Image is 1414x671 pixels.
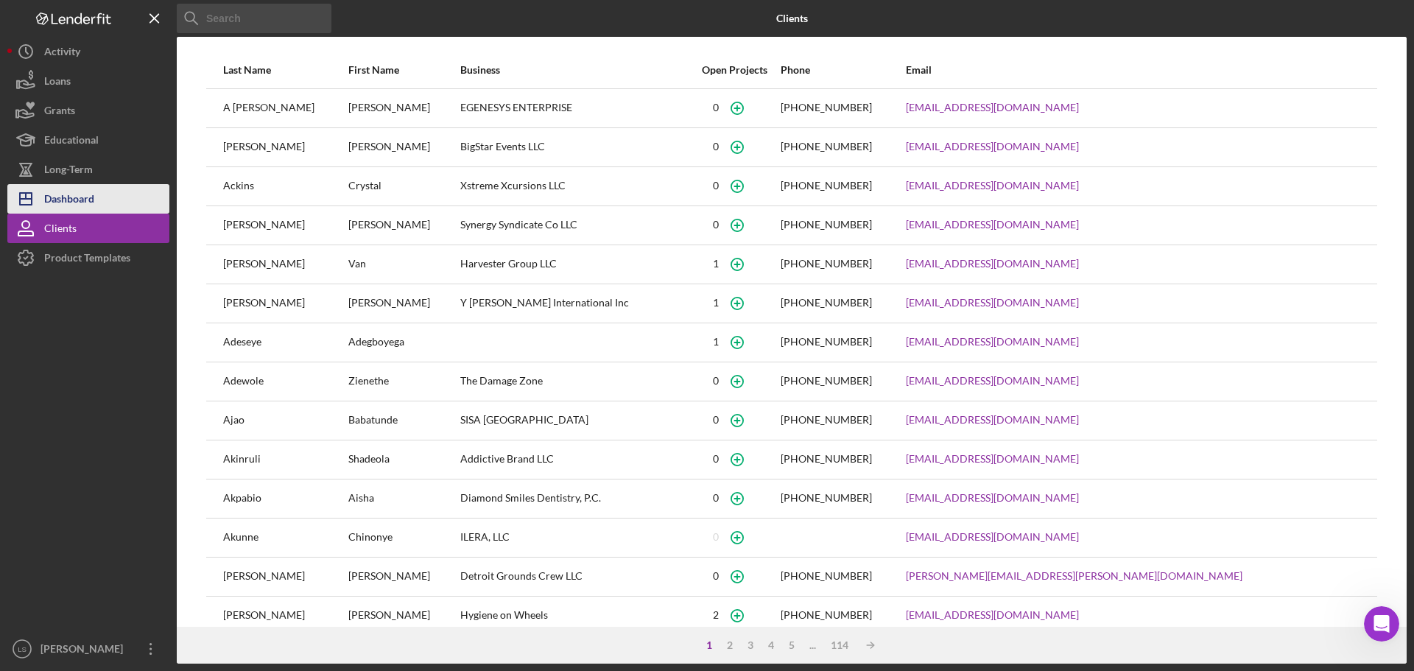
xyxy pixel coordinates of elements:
[44,37,80,70] div: Activity
[348,519,459,556] div: Chinonye
[906,375,1079,387] a: [EMAIL_ADDRESS][DOMAIN_NAME]
[781,64,904,76] div: Phone
[44,184,94,217] div: Dashboard
[348,480,459,517] div: Aisha
[18,645,27,653] text: LS
[223,402,347,439] div: Ajao
[7,125,169,155] button: Educational
[7,243,169,273] button: Product Templates
[781,609,872,621] div: [PHONE_NUMBER]
[906,609,1079,621] a: [EMAIL_ADDRESS][DOMAIN_NAME]
[781,258,872,270] div: [PHONE_NUMBER]
[781,492,872,504] div: [PHONE_NUMBER]
[460,519,689,556] div: ILERA, LLC
[7,634,169,664] button: LS[PERSON_NAME]
[906,141,1079,152] a: [EMAIL_ADDRESS][DOMAIN_NAME]
[460,129,689,166] div: BigStar Events LLC
[223,129,347,166] div: [PERSON_NAME]
[906,258,1079,270] a: [EMAIL_ADDRESS][DOMAIN_NAME]
[713,180,719,192] div: 0
[44,96,75,129] div: Grants
[781,141,872,152] div: [PHONE_NUMBER]
[713,258,719,270] div: 1
[460,168,689,205] div: Xstreme Xcursions LLC
[781,570,872,582] div: [PHONE_NUMBER]
[906,102,1079,113] a: [EMAIL_ADDRESS][DOMAIN_NAME]
[460,64,689,76] div: Business
[223,558,347,595] div: [PERSON_NAME]
[906,180,1079,192] a: [EMAIL_ADDRESS][DOMAIN_NAME]
[348,129,459,166] div: [PERSON_NAME]
[906,414,1079,426] a: [EMAIL_ADDRESS][DOMAIN_NAME]
[713,609,719,621] div: 2
[713,492,719,504] div: 0
[720,639,740,651] div: 2
[781,639,802,651] div: 5
[781,219,872,231] div: [PHONE_NUMBER]
[348,597,459,634] div: [PERSON_NAME]
[906,64,1360,76] div: Email
[460,246,689,283] div: Harvester Group LLC
[223,597,347,634] div: [PERSON_NAME]
[781,414,872,426] div: [PHONE_NUMBER]
[223,246,347,283] div: [PERSON_NAME]
[690,64,779,76] div: Open Projects
[223,64,347,76] div: Last Name
[713,219,719,231] div: 0
[906,453,1079,465] a: [EMAIL_ADDRESS][DOMAIN_NAME]
[460,597,689,634] div: Hygiene on Wheels
[348,64,459,76] div: First Name
[460,207,689,244] div: Synergy Syndicate Co LLC
[802,639,823,651] div: ...
[1364,606,1399,642] iframe: Intercom live chat
[460,402,689,439] div: SISA [GEOGRAPHIC_DATA]
[713,297,719,309] div: 1
[223,363,347,400] div: Adewole
[348,441,459,478] div: Shadeola
[781,453,872,465] div: [PHONE_NUMBER]
[781,375,872,387] div: [PHONE_NUMBER]
[348,90,459,127] div: [PERSON_NAME]
[44,243,130,276] div: Product Templates
[348,558,459,595] div: [PERSON_NAME]
[906,570,1242,582] a: [PERSON_NAME][EMAIL_ADDRESS][PERSON_NAME][DOMAIN_NAME]
[713,336,719,348] div: 1
[699,639,720,651] div: 1
[781,180,872,192] div: [PHONE_NUMBER]
[781,102,872,113] div: [PHONE_NUMBER]
[7,37,169,66] button: Activity
[740,639,761,651] div: 3
[44,125,99,158] div: Educational
[223,90,347,127] div: A [PERSON_NAME]
[906,219,1079,231] a: [EMAIL_ADDRESS][DOMAIN_NAME]
[177,4,331,33] input: Search
[713,102,719,113] div: 0
[776,13,808,24] b: Clients
[7,155,169,184] button: Long-Term
[348,324,459,361] div: Adegboyega
[906,492,1079,504] a: [EMAIL_ADDRESS][DOMAIN_NAME]
[460,480,689,517] div: Diamond Smiles Dentistry, P.C.
[348,402,459,439] div: Babatunde
[460,558,689,595] div: Detroit Grounds Crew LLC
[7,96,169,125] button: Grants
[44,155,93,188] div: Long-Term
[7,214,169,243] button: Clients
[906,297,1079,309] a: [EMAIL_ADDRESS][DOMAIN_NAME]
[713,531,719,543] div: 0
[781,297,872,309] div: [PHONE_NUMBER]
[713,375,719,387] div: 0
[460,285,689,322] div: Y [PERSON_NAME] International Inc
[713,570,719,582] div: 0
[348,285,459,322] div: [PERSON_NAME]
[7,184,169,214] button: Dashboard
[223,441,347,478] div: Akinruli
[348,207,459,244] div: [PERSON_NAME]
[460,441,689,478] div: Addictive Brand LLC
[348,168,459,205] div: Crystal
